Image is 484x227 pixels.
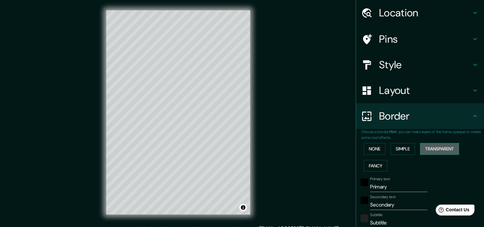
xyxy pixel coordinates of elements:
label: Subtitle [370,212,383,218]
button: Toggle attribution [239,204,247,211]
button: Simple [391,143,415,155]
button: None [364,143,385,155]
div: Layout [356,78,484,103]
iframe: Help widget launcher [427,202,477,220]
label: Primary text [370,176,390,182]
button: Fancy [364,160,387,172]
h4: Location [379,6,471,19]
button: Transparent [420,143,459,155]
h4: Pins [379,33,471,46]
div: Style [356,52,484,78]
button: color-222222 [361,214,368,222]
label: Secondary text [370,194,396,200]
button: black [361,179,368,186]
p: Choose a border. : you can make layers of the frame opaque to create some cool effects. [361,129,484,140]
b: Hint [389,129,397,134]
h4: Border [379,110,471,122]
h4: Layout [379,84,471,97]
button: black [361,197,368,204]
h4: Style [379,58,471,71]
div: Pins [356,26,484,52]
div: Border [356,103,484,129]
